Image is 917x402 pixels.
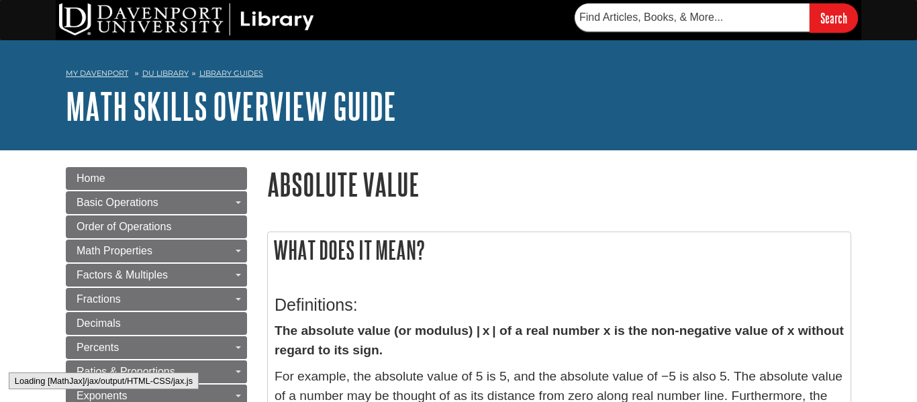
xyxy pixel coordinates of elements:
a: DU Library [142,68,189,78]
span: Math Properties [77,245,152,256]
a: Ratios & Proportions [66,360,247,383]
a: Library Guides [199,68,263,78]
a: Basic Operations [66,191,247,214]
span: Ratios & Proportions [77,366,175,377]
form: Searches DU Library's articles, books, and more [575,3,858,32]
a: Math Properties [66,240,247,262]
h3: Definitions: [275,295,844,315]
strong: The absolute value (or modulus) | x | of a real number x is the non-negative value of x without r... [275,323,844,357]
a: Fractions [66,288,247,311]
span: Percents [77,342,119,353]
a: Order of Operations [66,215,247,238]
span: Exponents [77,390,128,401]
a: My Davenport [66,68,128,79]
img: DU Library [59,3,314,36]
a: Home [66,167,247,190]
h2: What does it mean? [268,232,851,268]
a: Decimals [66,312,247,335]
span: Basic Operations [77,197,158,208]
div: Loading [MathJax]/jax/output/HTML-CSS/jax.js [9,372,199,389]
nav: breadcrumb [66,64,851,86]
input: Find Articles, Books, & More... [575,3,810,32]
a: Percents [66,336,247,359]
a: Factors & Multiples [66,264,247,287]
a: Math Skills Overview Guide [66,85,396,127]
input: Search [810,3,858,32]
h1: Absolute Value [267,167,851,201]
span: Decimals [77,317,121,329]
span: Home [77,172,105,184]
span: Order of Operations [77,221,171,232]
span: Factors & Multiples [77,269,168,281]
span: Fractions [77,293,121,305]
